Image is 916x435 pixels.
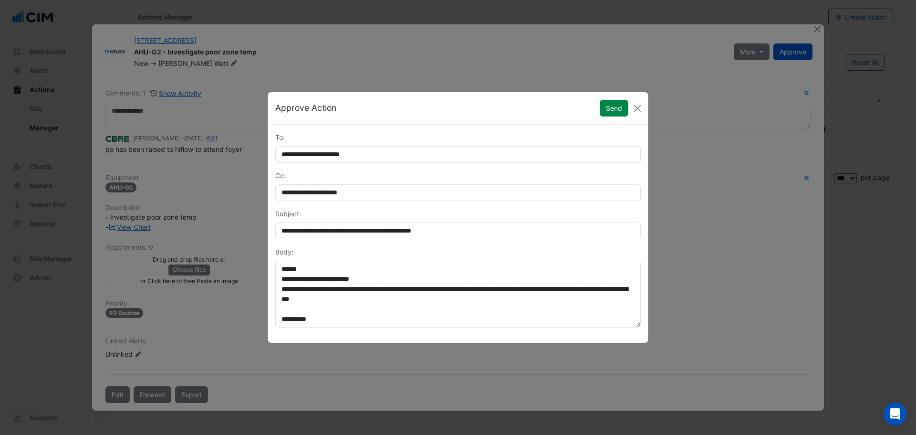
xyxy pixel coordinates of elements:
button: Send [600,100,628,117]
label: Cc: [275,170,286,180]
div: Open Intercom Messenger [884,403,906,425]
h5: Approve Action [275,102,336,114]
label: Subject: [275,209,301,219]
button: Close [630,101,645,116]
label: Body: [275,247,293,257]
label: To: [275,132,285,142]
